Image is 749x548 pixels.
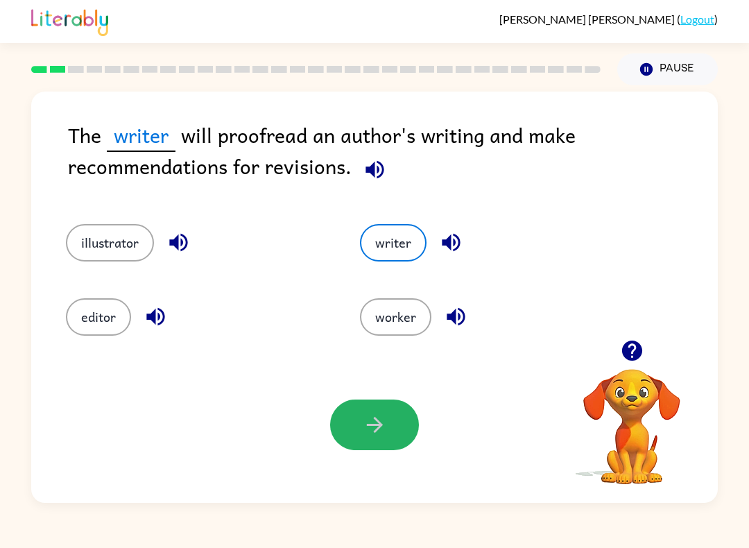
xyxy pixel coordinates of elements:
[617,53,718,85] button: Pause
[499,12,718,26] div: ( )
[562,348,701,486] video: Your browser must support playing .mp4 files to use Literably. Please try using another browser.
[107,119,175,152] span: writer
[31,6,108,36] img: Literably
[499,12,677,26] span: [PERSON_NAME] [PERSON_NAME]
[360,298,431,336] button: worker
[360,224,427,262] button: writer
[680,12,714,26] a: Logout
[68,119,718,196] div: The will proofread an author's writing and make recommendations for revisions.
[66,298,131,336] button: editor
[66,224,154,262] button: illustrator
